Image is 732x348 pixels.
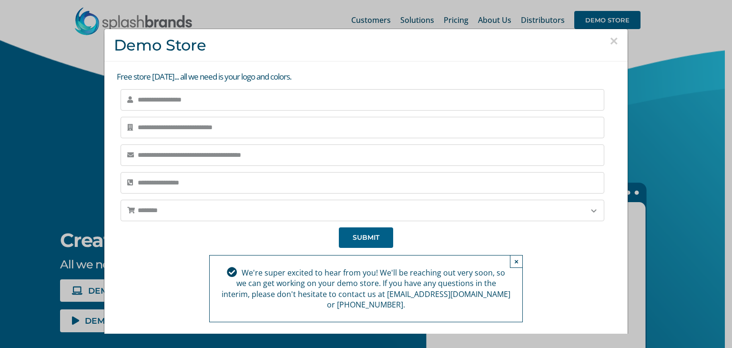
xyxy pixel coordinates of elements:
button: Close [610,34,618,48]
button: Close [510,255,523,268]
span: We're super excited to hear from you! We'll be reaching out very soon, so we can get working on y... [222,267,510,310]
button: SUBMIT [339,227,393,248]
span: SUBMIT [353,234,379,242]
h3: Demo Store [114,36,618,54]
p: Free store [DATE]... all we need is your logo and colors. [117,71,618,83]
